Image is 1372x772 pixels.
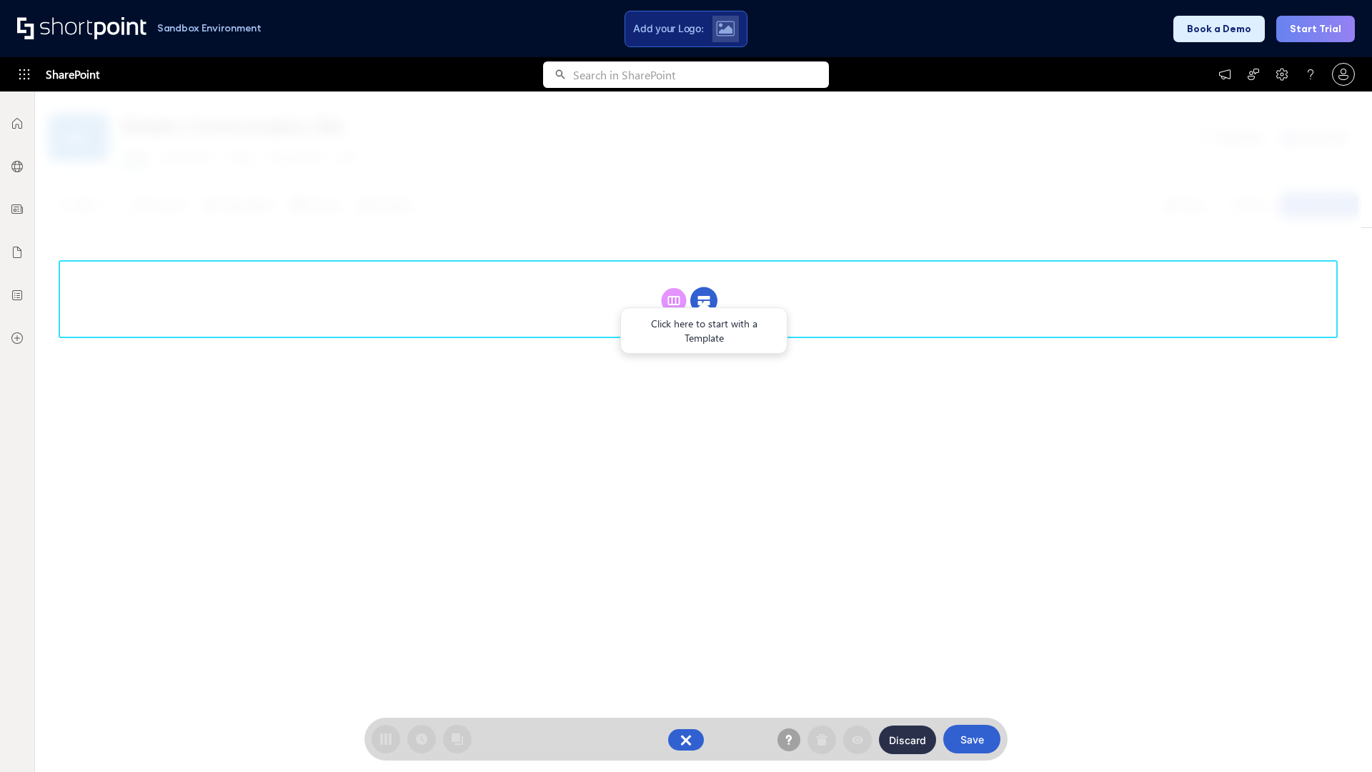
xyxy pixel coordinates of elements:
[943,725,1000,753] button: Save
[879,726,936,754] button: Discard
[1276,16,1355,42] button: Start Trial
[46,57,99,91] span: SharePoint
[1173,16,1265,42] button: Book a Demo
[1115,606,1372,772] iframe: Chat Widget
[633,22,703,35] span: Add your Logo:
[573,61,829,88] input: Search in SharePoint
[157,24,262,32] h1: Sandbox Environment
[716,21,735,36] img: Upload logo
